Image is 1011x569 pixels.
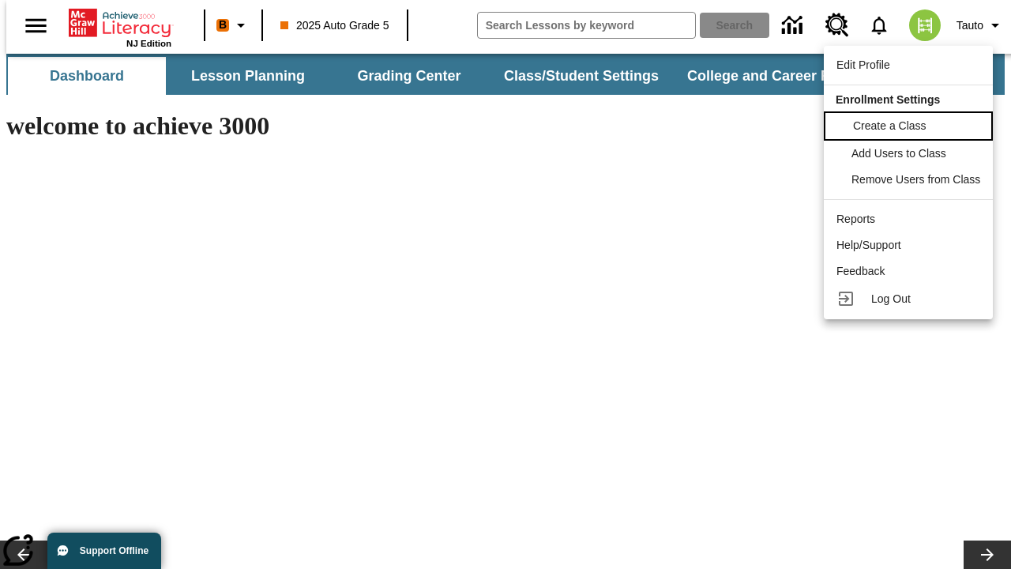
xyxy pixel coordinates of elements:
span: Remove Users from Class [851,173,980,186]
span: Reports [836,213,875,225]
span: Help/Support [836,239,901,251]
span: Enrollment Settings [836,93,940,106]
span: Create a Class [853,119,926,132]
span: Feedback [836,265,885,277]
span: Add Users to Class [851,147,946,160]
span: Log Out [871,292,911,305]
span: Edit Profile [836,58,890,71]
